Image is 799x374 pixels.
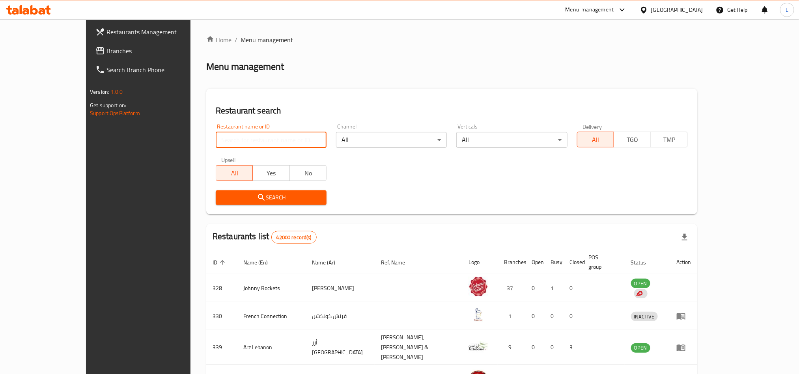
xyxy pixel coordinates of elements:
span: Search [222,193,320,203]
img: French Connection [469,305,488,324]
td: 339 [206,330,237,365]
div: Total records count [271,231,317,244]
td: French Connection [237,302,306,330]
div: Menu [676,311,691,321]
span: OPEN [631,279,650,288]
label: Delivery [582,124,602,129]
div: Indicates that the vendor menu management has been moved to DH Catalog service [634,289,648,298]
td: 1 [498,302,525,330]
span: Ref. Name [381,258,415,267]
td: 0 [525,302,544,330]
div: All [336,132,447,148]
td: أرز [GEOGRAPHIC_DATA] [306,330,375,365]
td: [PERSON_NAME],[PERSON_NAME] & [PERSON_NAME] [375,330,462,365]
div: All [456,132,567,148]
span: ID [213,258,228,267]
button: No [289,165,327,181]
td: 1 [544,274,563,302]
span: 42000 record(s) [272,234,316,241]
button: Yes [252,165,289,181]
nav: breadcrumb [206,35,697,45]
h2: Menu management [206,60,284,73]
span: All [581,134,611,145]
a: Search Branch Phone [89,60,219,79]
span: All [219,167,250,179]
th: Open [525,250,544,274]
th: Closed [563,250,582,274]
td: Arz Lebanon [237,330,306,365]
div: Menu-management [566,5,614,15]
td: 330 [206,302,237,330]
img: Johnny Rockets [469,277,488,296]
span: L [786,6,788,14]
td: 0 [544,330,563,365]
span: Menu management [241,35,293,45]
span: Status [631,258,657,267]
td: 3 [563,330,582,365]
div: Menu [676,343,691,352]
span: No [293,167,323,179]
td: Johnny Rockets [237,274,306,302]
th: Action [670,250,697,274]
a: Restaurants Management [89,22,219,41]
img: delivery hero logo [636,290,643,297]
td: 0 [563,274,582,302]
button: All [577,132,614,147]
span: POS group [588,253,615,272]
div: [GEOGRAPHIC_DATA] [651,6,703,14]
td: [PERSON_NAME] [306,274,375,302]
span: OPEN [631,343,650,352]
img: Arz Lebanon [469,336,488,356]
span: INACTIVE [631,312,658,321]
th: Busy [544,250,563,274]
span: TGO [617,134,648,145]
td: 0 [525,274,544,302]
span: Search Branch Phone [106,65,213,74]
th: Logo [462,250,498,274]
span: Yes [256,167,286,179]
span: Get support on: [90,100,126,110]
button: All [216,165,253,181]
h2: Restaurant search [216,105,688,117]
span: Name (En) [243,258,278,267]
div: Export file [675,228,694,247]
input: Search for restaurant name or ID.. [216,132,327,148]
div: INACTIVE [631,312,658,321]
th: Branches [498,250,525,274]
a: Branches [89,41,219,60]
a: Support.OpsPlatform [90,108,140,118]
td: فرنش كونكشن [306,302,375,330]
td: 0 [563,302,582,330]
td: 0 [525,330,544,365]
h2: Restaurants list [213,231,317,244]
td: 9 [498,330,525,365]
span: 1.0.0 [110,87,123,97]
span: Version: [90,87,109,97]
span: Branches [106,46,213,56]
label: Upsell [221,157,236,163]
td: 328 [206,274,237,302]
button: TMP [651,132,688,147]
span: Name (Ar) [312,258,346,267]
td: 37 [498,274,525,302]
button: Search [216,190,327,205]
td: 0 [544,302,563,330]
span: TMP [654,134,685,145]
button: TGO [614,132,651,147]
li: / [235,35,237,45]
span: Restaurants Management [106,27,213,37]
